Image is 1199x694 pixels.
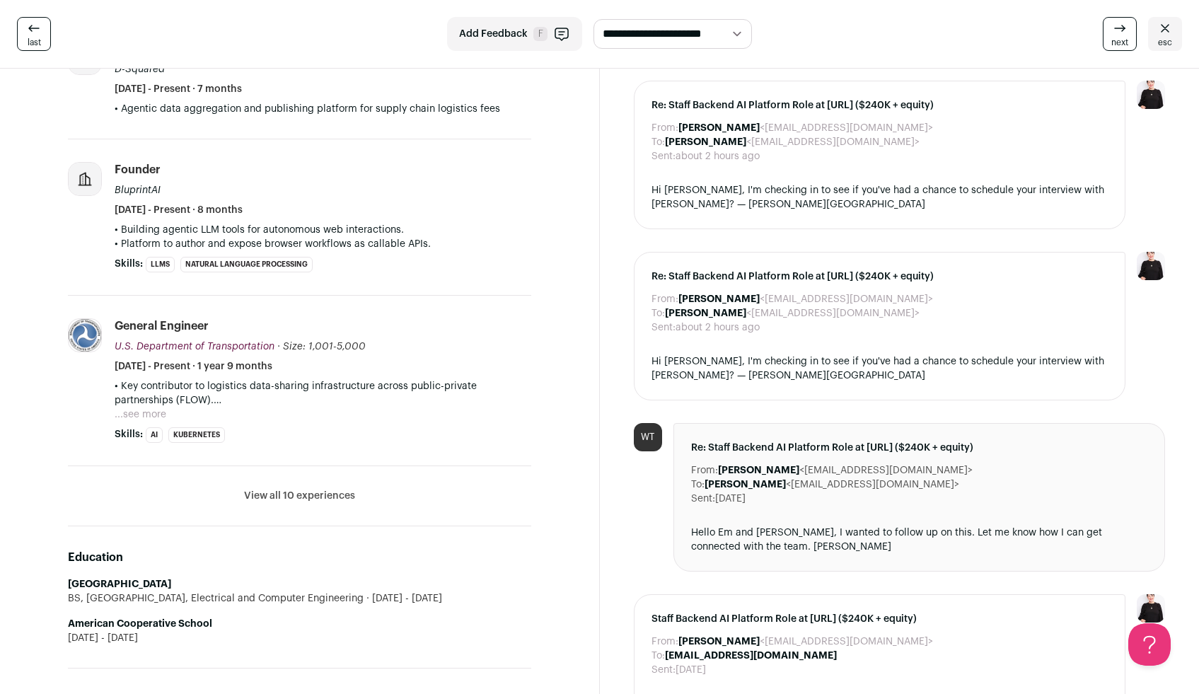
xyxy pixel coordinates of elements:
[115,64,165,74] span: D-Squared
[115,379,531,407] p: • Key contributor to logistics data-sharing infrastructure across public-private partnerships (FL...
[459,27,528,41] span: Add Feedback
[146,257,175,272] li: LLMs
[665,135,920,149] dd: <[EMAIL_ADDRESS][DOMAIN_NAME]>
[651,354,1108,383] div: Hi [PERSON_NAME], I'm checking in to see if you've had a chance to schedule your interview with [...
[1148,17,1182,51] a: esc
[168,427,225,443] li: Kubernetes
[678,292,933,306] dd: <[EMAIL_ADDRESS][DOMAIN_NAME]>
[68,579,171,589] strong: [GEOGRAPHIC_DATA]
[651,635,678,649] dt: From:
[651,149,676,163] dt: Sent:
[68,619,212,629] strong: American Cooperative School
[1137,594,1165,623] img: 9240684-medium_jpg
[634,423,662,451] div: WT
[244,489,355,503] button: View all 10 experiences
[1137,252,1165,280] img: 9240684-medium_jpg
[115,203,243,217] span: [DATE] - Present · 8 months
[69,163,101,195] img: company-logo-placeholder-414d4e2ec0e2ddebbe968bf319fdfe5acfe0c9b87f798d344e800bc9a89632a0.png
[678,637,760,647] b: [PERSON_NAME]
[651,306,665,320] dt: To:
[1128,623,1171,666] iframe: Help Scout Beacon - Open
[676,663,706,677] dd: [DATE]
[68,631,138,645] span: [DATE] - [DATE]
[115,359,272,374] span: [DATE] - Present · 1 year 9 months
[665,137,746,147] b: [PERSON_NAME]
[1111,37,1128,48] span: next
[705,478,959,492] dd: <[EMAIL_ADDRESS][DOMAIN_NAME]>
[277,342,366,352] span: · Size: 1,001-5,000
[17,17,51,51] a: last
[115,427,143,441] span: Skills:
[115,223,531,237] p: • Building agentic LLM tools for autonomous web interactions.
[691,478,705,492] dt: To:
[651,135,665,149] dt: To:
[691,526,1148,554] div: Hello Em and [PERSON_NAME], I wanted to follow up on this. Let me know how I can get connected wi...
[364,591,442,606] span: [DATE] - [DATE]
[665,651,837,661] b: [EMAIL_ADDRESS][DOMAIN_NAME]
[115,407,166,422] button: ...see more
[115,237,531,251] p: • Platform to author and expose browser workflows as callable APIs.
[651,649,665,663] dt: To:
[715,492,746,506] dd: [DATE]
[115,102,531,116] p: • Agentic data aggregation and publishing platform for supply chain logistics fees
[678,121,933,135] dd: <[EMAIL_ADDRESS][DOMAIN_NAME]>
[665,306,920,320] dd: <[EMAIL_ADDRESS][DOMAIN_NAME]>
[676,320,760,335] dd: about 2 hours ago
[691,492,715,506] dt: Sent:
[691,441,1148,455] span: Re: Staff Backend AI Platform Role at [URL] ($240K + equity)
[718,463,973,478] dd: <[EMAIL_ADDRESS][DOMAIN_NAME]>
[651,663,676,677] dt: Sent:
[676,149,760,163] dd: about 2 hours ago
[1137,81,1165,109] img: 9240684-medium_jpg
[115,162,161,178] div: Founder
[678,635,933,649] dd: <[EMAIL_ADDRESS][DOMAIN_NAME]>
[533,27,548,41] span: F
[651,292,678,306] dt: From:
[718,465,799,475] b: [PERSON_NAME]
[651,98,1108,112] span: Re: Staff Backend AI Platform Role at [URL] ($240K + equity)
[68,591,531,606] div: BS, [GEOGRAPHIC_DATA], Electrical and Computer Engineering
[691,463,718,478] dt: From:
[115,185,161,195] span: BluprintAI
[1103,17,1137,51] a: next
[115,342,274,352] span: U.S. Department of Transportation
[651,612,1108,626] span: Staff Backend AI Platform Role at [URL] ($240K + equity)
[68,549,531,566] h2: Education
[115,82,242,96] span: [DATE] - Present · 7 months
[651,183,1108,212] div: Hi [PERSON_NAME], I'm checking in to see if you've had a chance to schedule your interview with [...
[678,123,760,133] b: [PERSON_NAME]
[115,257,143,271] span: Skills:
[651,270,1108,284] span: Re: Staff Backend AI Platform Role at [URL] ($240K + equity)
[1158,37,1172,48] span: esc
[665,308,746,318] b: [PERSON_NAME]
[705,480,786,490] b: [PERSON_NAME]
[28,37,41,48] span: last
[115,318,209,334] div: General engineer
[678,294,760,304] b: [PERSON_NAME]
[146,427,163,443] li: AI
[651,320,676,335] dt: Sent:
[651,121,678,135] dt: From:
[447,17,582,51] button: Add Feedback F
[69,319,101,352] img: fe47f45056affea293e3722cfaa14567820abb75605738c3161b472f8a2f1cdf
[180,257,313,272] li: Natural Language Processing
